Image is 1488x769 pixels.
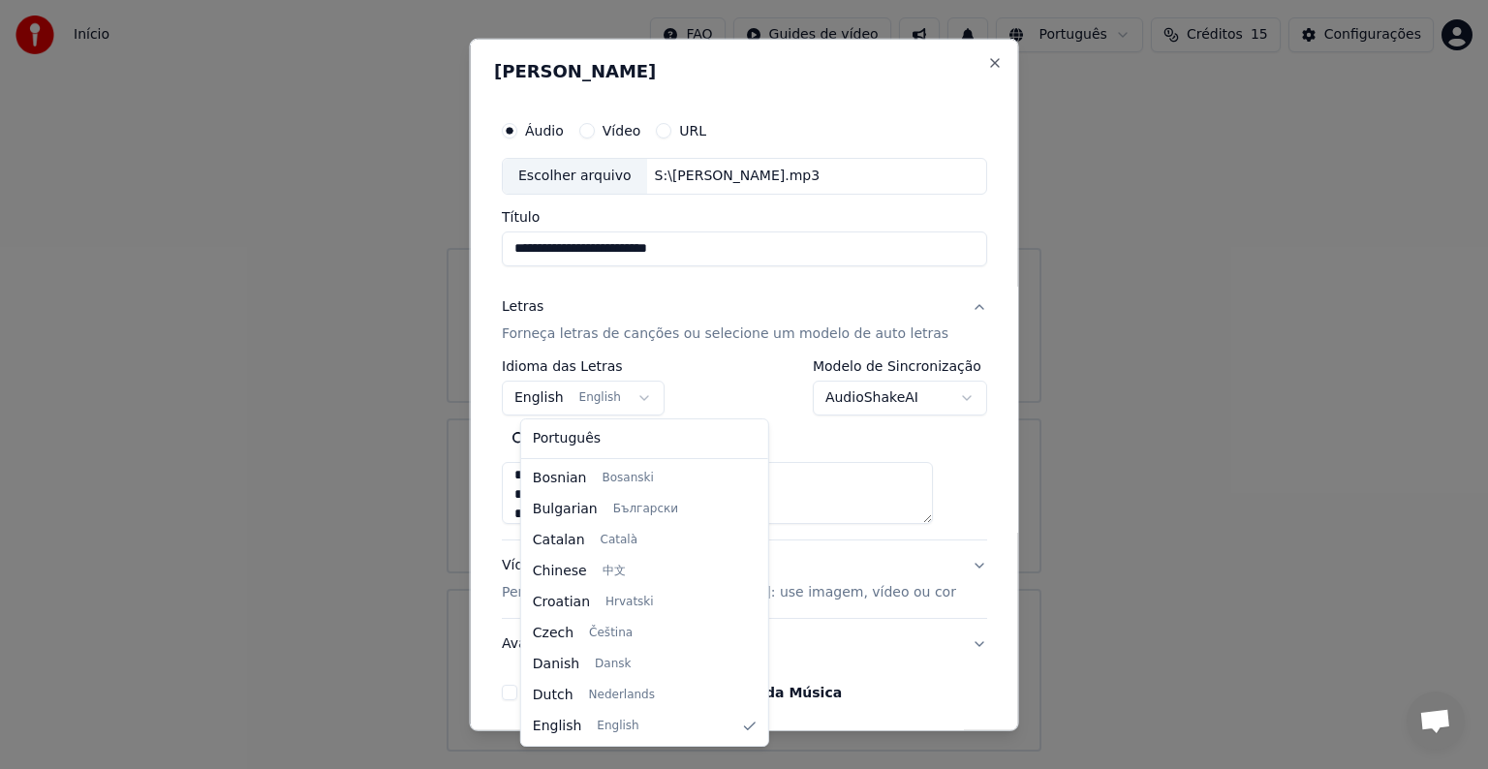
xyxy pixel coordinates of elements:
[533,562,587,581] span: Chinese
[533,686,573,705] span: Dutch
[613,502,678,517] span: Български
[533,717,582,736] span: English
[589,688,655,703] span: Nederlands
[533,531,585,550] span: Catalan
[533,655,579,674] span: Danish
[533,500,598,519] span: Bulgarian
[602,471,653,486] span: Bosanski
[595,657,631,672] span: Dansk
[533,469,587,488] span: Bosnian
[589,626,633,641] span: Čeština
[601,533,637,548] span: Català
[533,429,601,448] span: Português
[533,624,573,643] span: Czech
[603,564,626,579] span: 中文
[597,719,638,734] span: English
[533,593,590,612] span: Croatian
[605,595,654,610] span: Hrvatski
